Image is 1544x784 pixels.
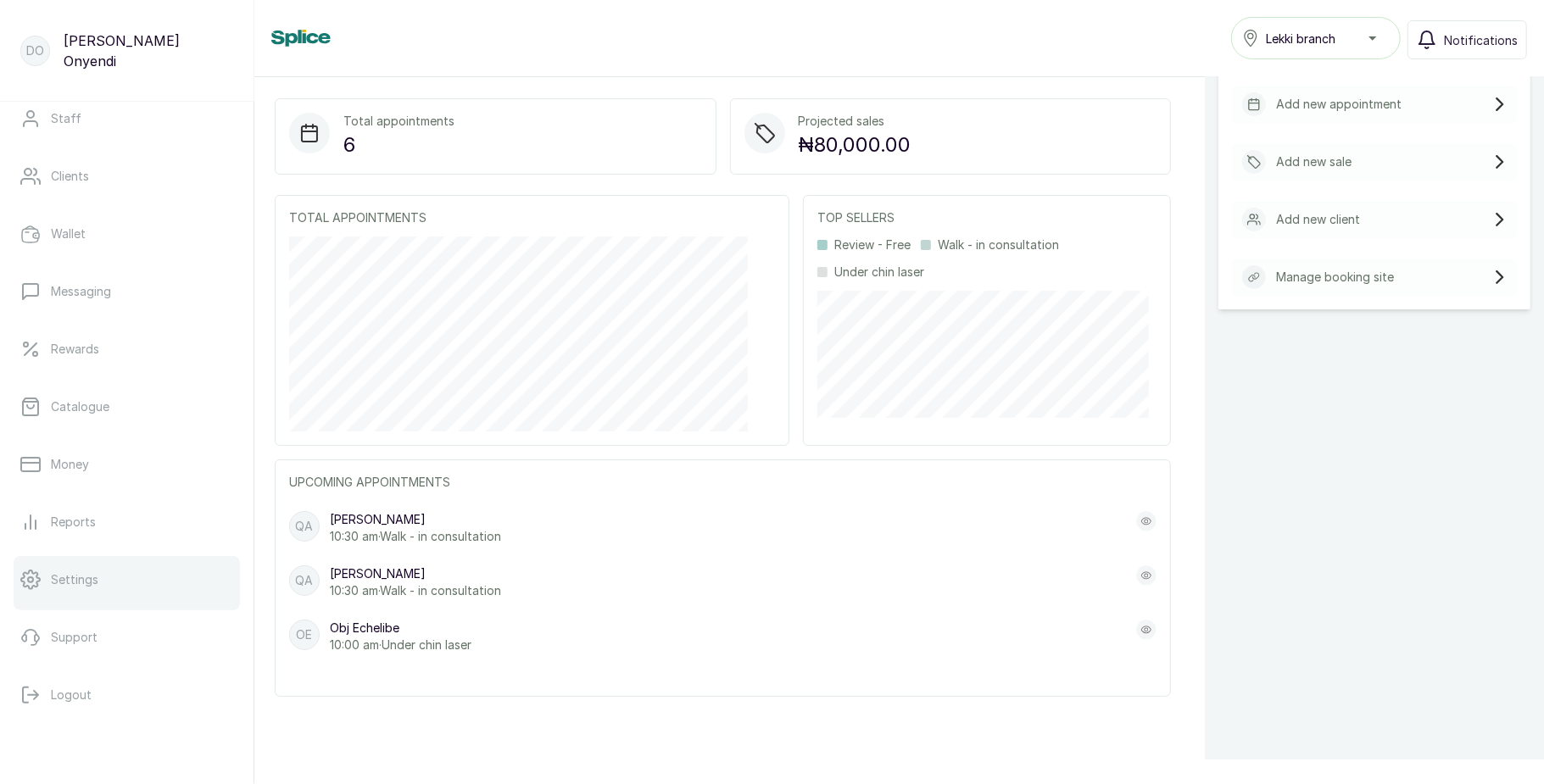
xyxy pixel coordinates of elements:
span: Notifications [1444,31,1518,49]
p: Money [51,456,89,473]
p: DO [26,42,44,59]
a: Staff [14,95,240,142]
p: Catalogue [51,398,109,415]
p: Projected sales [799,113,911,130]
p: Messaging [51,283,111,300]
p: 10:00 am · Under chin laser [330,637,471,653]
p: [PERSON_NAME] [330,511,501,528]
p: 10:30 am · Walk - in consultation [330,528,501,545]
button: Logout [14,671,240,719]
p: Logout [51,687,92,703]
p: ₦80,000.00 [799,130,911,160]
span: Lekki branch [1266,30,1335,47]
p: Support [51,629,98,646]
button: Notifications [1407,20,1527,59]
p: [PERSON_NAME] [330,565,501,582]
a: Reports [14,498,240,546]
p: QA [296,518,314,535]
p: Wallet [51,225,86,242]
p: UPCOMING APPOINTMENTS [289,474,1157,491]
a: Support [14,614,240,661]
p: TOP SELLERS [817,209,1157,226]
p: Under chin laser [834,264,924,281]
a: Messaging [14,268,240,315]
p: Manage booking site [1276,269,1394,286]
p: Reports [51,514,96,531]
p: Total appointments [343,113,454,130]
p: Walk - in consultation [938,236,1059,253]
p: Rewards [51,341,99,358]
p: Review - Free [834,236,911,253]
p: OE [297,626,313,643]
p: TOTAL APPOINTMENTS [289,209,775,226]
button: Lekki branch [1231,17,1401,59]
p: Staff [51,110,81,127]
p: Add new client [1276,211,1360,228]
p: Settings [51,571,98,588]
a: Rewards [14,325,240,373]
p: Obj Echelibe [330,620,471,637]
a: Catalogue [14,383,240,431]
p: Clients [51,168,89,185]
p: 10:30 am · Walk - in consultation [330,582,501,599]
a: Settings [14,556,240,603]
a: Money [14,441,240,488]
p: 6 [343,130,454,160]
a: Clients [14,153,240,200]
p: Add new sale [1276,153,1352,170]
a: Wallet [14,210,240,258]
p: [PERSON_NAME] Onyendi [64,31,233,71]
p: QA [296,572,314,589]
p: Add new appointment [1276,96,1402,113]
